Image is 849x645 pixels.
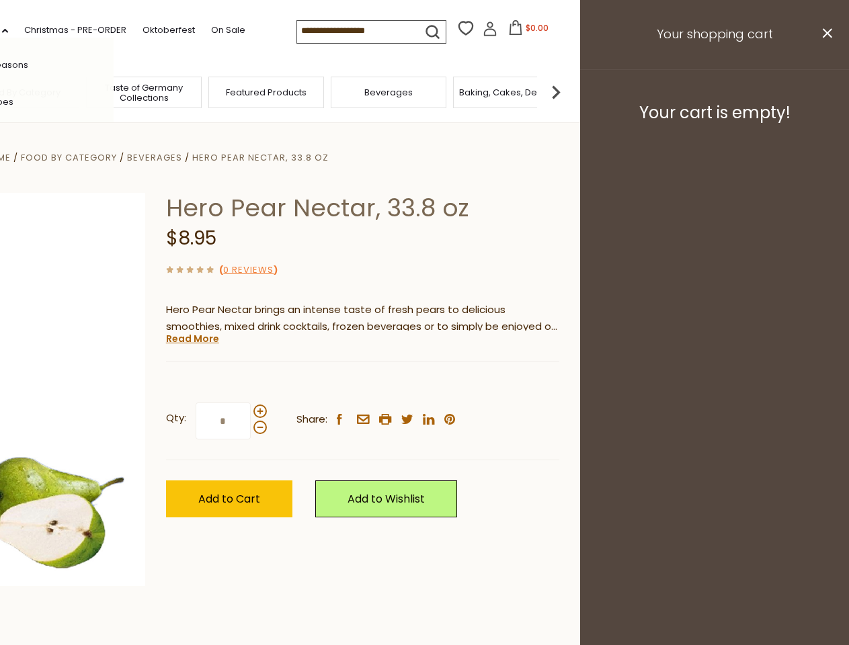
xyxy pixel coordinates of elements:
[542,79,569,105] img: next arrow
[500,20,557,40] button: $0.00
[166,225,216,251] span: $8.95
[24,23,126,38] a: Christmas - PRE-ORDER
[211,23,245,38] a: On Sale
[166,193,559,223] h1: Hero Pear Nectar, 33.8 oz
[143,23,195,38] a: Oktoberfest
[127,151,182,164] a: Beverages
[192,151,329,164] a: Hero Pear Nectar, 33.8 oz
[198,491,260,507] span: Add to Cart
[166,410,186,427] strong: Qty:
[223,263,274,277] a: 0 Reviews
[526,22,549,34] span: $0.00
[219,263,278,276] span: ( )
[597,103,832,123] h3: Your cart is empty!
[21,151,117,164] a: Food By Category
[166,332,219,345] a: Read More
[90,83,198,103] a: Taste of Germany Collections
[296,411,327,428] span: Share:
[226,87,307,97] a: Featured Products
[166,480,292,517] button: Add to Cart
[166,302,559,335] p: Hero Pear Nectar brings an intense taste of fresh pears to delicious smoothies, mixed drink cockt...
[315,480,457,517] a: Add to Wishlist
[459,87,563,97] a: Baking, Cakes, Desserts
[364,87,413,97] a: Beverages
[196,402,251,439] input: Qty:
